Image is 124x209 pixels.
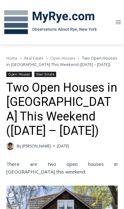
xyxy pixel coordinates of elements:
nav: Breadcrumbs [6,55,118,68]
h1: Two Open Houses in [GEOGRAPHIC_DATA] This Weekend ([DATE] – [DATE]) [6,81,118,138]
a: Open Houses [50,56,75,61]
img: Patel, Devan - bio cropped 200x200 [6,142,14,150]
a: [PERSON_NAME] [22,143,51,149]
span: > [46,56,48,61]
time: [DATE] [57,143,69,149]
a: Real Estate [24,56,44,61]
a: Home [6,56,17,61]
button: Open menu [112,17,124,27]
span: > [20,56,22,61]
a: Author image [6,142,14,150]
span: > [78,56,80,61]
span: By [17,143,21,149]
p: There are two open houses in [GEOGRAPHIC_DATA] this weekend. [6,160,118,175]
a: Real Estate [34,72,56,77]
a: Open Houses [6,72,32,77]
